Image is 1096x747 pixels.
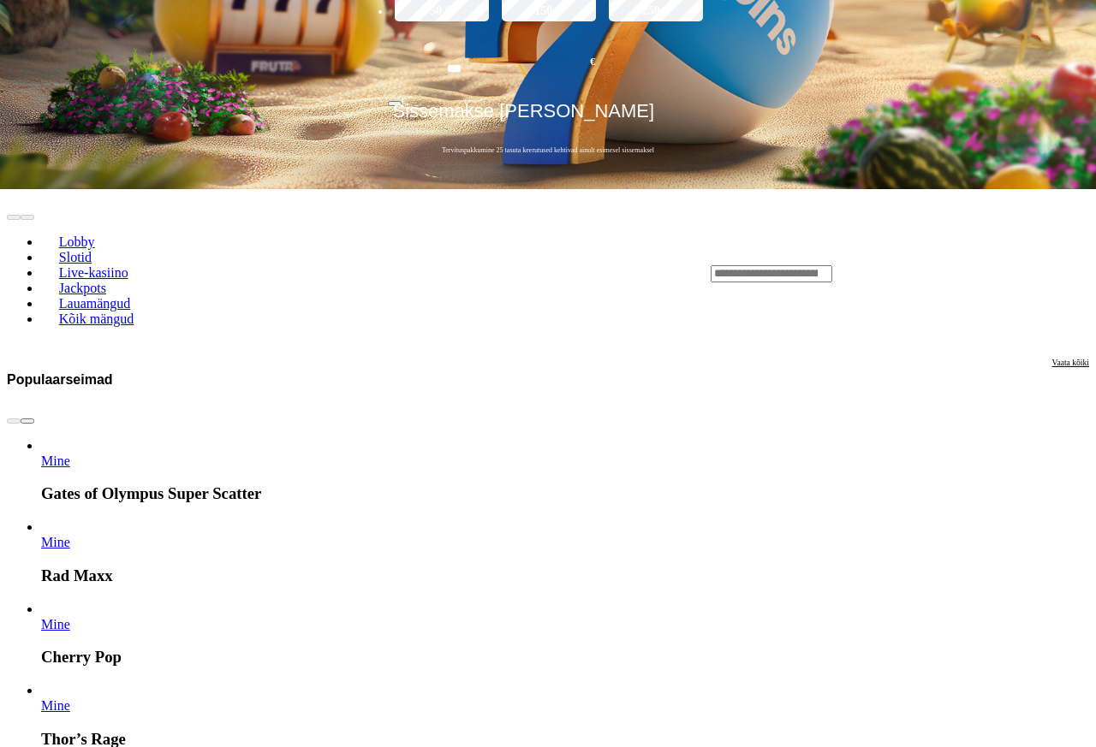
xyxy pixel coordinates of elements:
span: Mine [41,454,70,468]
span: Lauamängud [52,296,138,311]
a: Lobby [41,229,112,255]
article: Cherry Pop [41,602,1089,667]
span: Mine [41,617,70,631]
a: Lauamängud [41,291,148,317]
span: Sissemakse [PERSON_NAME] [393,100,655,134]
button: prev slide [7,418,21,424]
span: Kõik mängud [52,311,141,326]
h3: Cherry Pop [41,648,1089,667]
span: Slotid [52,250,98,264]
a: Vaata kõiki [1052,358,1089,401]
span: € [590,54,595,70]
h3: Rad Maxx [41,566,1089,585]
button: next slide [21,215,34,220]
span: Mine [41,698,70,713]
span: Vaata kõiki [1052,358,1089,367]
h3: Populaarseimad [7,371,113,388]
button: Sissemakse [PERSON_NAME] [388,99,709,135]
article: Rad Maxx [41,519,1089,585]
a: Jackpots [41,276,124,301]
a: Gates of Olympus Super Scatter [41,454,70,468]
span: Tervituspakkumine 25 tasuta keerutused kehtivad ainult esimesel sissemaksel [388,145,709,155]
article: Gates of Olympus Super Scatter [41,438,1089,504]
a: Slotid [41,245,110,270]
span: Lobby [52,234,102,249]
span: Live-kasiino [52,265,135,280]
h3: Gates of Olympus Super Scatter [41,484,1089,503]
a: Kõik mängud [41,306,152,332]
nav: Lobby [7,205,676,341]
span: Jackpots [52,281,113,295]
a: Rad Maxx [41,535,70,549]
span: € [402,95,407,105]
a: Cherry Pop [41,617,70,631]
a: Thor’s Rage [41,698,70,713]
button: prev slide [7,215,21,220]
input: Search [711,265,832,282]
button: next slide [21,418,34,424]
span: Mine [41,535,70,549]
header: Lobby [7,189,1089,357]
a: Live-kasiino [41,260,146,286]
